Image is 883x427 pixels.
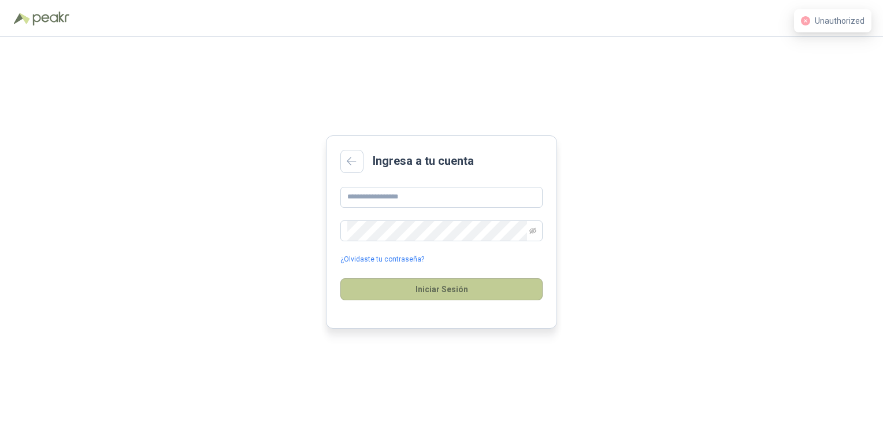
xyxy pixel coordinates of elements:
[32,12,69,25] img: Peakr
[815,16,865,25] span: Unauthorized
[340,254,424,265] a: ¿Olvidaste tu contraseña?
[529,227,536,234] span: eye-invisible
[373,152,474,170] h2: Ingresa a tu cuenta
[801,16,810,25] span: close-circle
[14,13,30,24] img: Logo
[340,278,543,300] button: Iniciar Sesión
